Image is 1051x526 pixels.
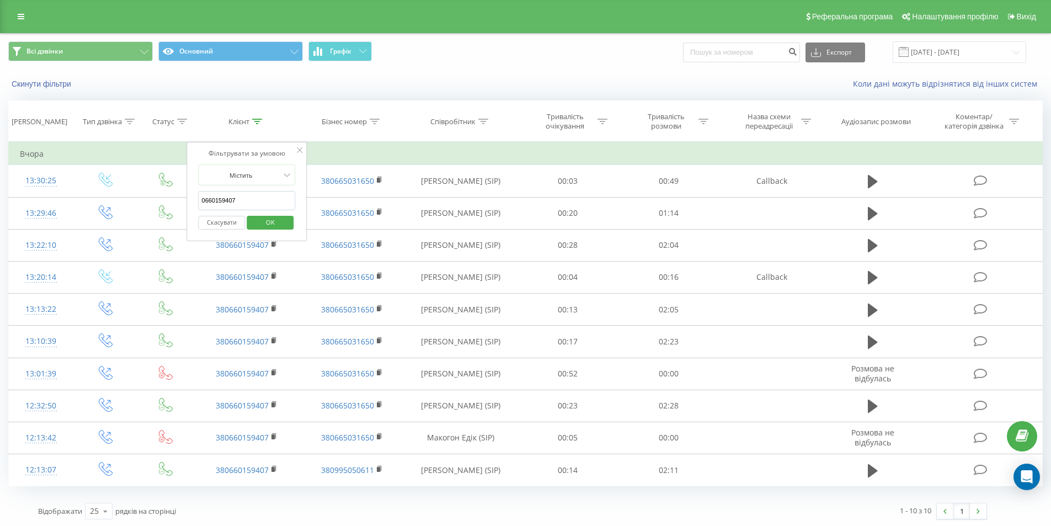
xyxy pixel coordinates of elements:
div: 13:30:25 [20,170,62,192]
div: Тривалість очікування [536,112,595,131]
td: 00:13 [518,294,618,326]
div: Назва схеми переадресації [739,112,798,131]
div: 12:13:07 [20,459,62,481]
span: OK [255,214,286,231]
span: Розмова не відбулась [851,363,894,384]
td: Callback [719,165,824,197]
td: [PERSON_NAME] (SIP) [404,358,518,390]
td: 00:16 [618,261,719,293]
div: Фільтрувати за умовою [199,148,296,159]
div: 13:13:22 [20,299,62,320]
div: 13:22:10 [20,235,62,256]
td: [PERSON_NAME] (SIP) [404,229,518,261]
a: 380665031650 [321,208,374,218]
a: 380660159407 [216,336,269,347]
input: Введіть значення [199,191,296,210]
a: 1 [953,503,970,519]
td: 00:52 [518,358,618,390]
span: Всі дзвінки [26,47,63,56]
span: Відображати [38,506,82,516]
a: 380660159407 [216,272,269,282]
div: Клієнт [228,117,249,126]
td: 00:49 [618,165,719,197]
button: Графік [308,41,372,61]
td: [PERSON_NAME] (SIP) [404,390,518,422]
div: Тип дзвінка [83,117,122,126]
td: [PERSON_NAME] (SIP) [404,294,518,326]
div: 13:29:46 [20,203,62,224]
td: Вчора [9,143,1043,165]
div: 12:32:50 [20,395,62,417]
td: 00:00 [618,358,719,390]
a: 380665031650 [321,304,374,315]
td: 01:14 [618,197,719,229]
td: 02:05 [618,294,719,326]
div: Бізнес номер [322,117,367,126]
div: 1 - 10 з 10 [900,505,931,516]
span: Вихід [1017,12,1036,21]
a: 380665031650 [321,400,374,411]
div: [PERSON_NAME] [12,117,67,126]
td: [PERSON_NAME] (SIP) [404,197,518,229]
td: 02:23 [618,326,719,358]
td: 00:04 [518,261,618,293]
td: 00:28 [518,229,618,261]
td: [PERSON_NAME] (SIP) [404,326,518,358]
td: 00:17 [518,326,618,358]
span: Графік [330,47,351,55]
td: 02:28 [618,390,719,422]
span: Реферальна програма [812,12,893,21]
div: 12:13:42 [20,427,62,449]
a: 380665031650 [321,272,374,282]
td: [PERSON_NAME] (SIP) [404,165,518,197]
a: 380665031650 [321,432,374,443]
a: 380665031650 [321,336,374,347]
div: Співробітник [430,117,476,126]
div: Коментар/категорія дзвінка [942,112,1006,131]
a: 380660159407 [216,304,269,315]
a: 380660159407 [216,465,269,475]
button: Основний [158,41,303,61]
td: Callback [719,261,824,293]
button: OK [247,216,294,230]
a: 380995050611 [321,465,374,475]
button: Експорт [805,42,865,62]
div: 25 [90,506,99,517]
td: [PERSON_NAME] (SIP) [404,261,518,293]
td: 00:20 [518,197,618,229]
td: 00:23 [518,390,618,422]
td: 02:11 [618,454,719,486]
span: рядків на сторінці [115,506,176,516]
span: Розмова не відбулась [851,427,894,448]
td: 00:05 [518,422,618,454]
input: Пошук за номером [683,42,800,62]
div: Аудіозапис розмови [841,117,911,126]
button: Скасувати [199,216,246,230]
td: 02:04 [618,229,719,261]
div: 13:01:39 [20,363,62,385]
div: Open Intercom Messenger [1013,464,1040,490]
td: 00:14 [518,454,618,486]
a: 380665031650 [321,368,374,379]
button: Всі дзвінки [8,41,153,61]
div: 13:10:39 [20,331,62,352]
td: Макогон Едік (SIP) [404,422,518,454]
td: 00:00 [618,422,719,454]
td: 00:03 [518,165,618,197]
a: 380665031650 [321,240,374,250]
button: Скинути фільтри [8,79,77,89]
span: Налаштування профілю [912,12,998,21]
a: 380660159407 [216,368,269,379]
div: Статус [152,117,174,126]
a: 380660159407 [216,432,269,443]
div: 13:20:14 [20,267,62,288]
td: [PERSON_NAME] (SIP) [404,454,518,486]
a: Коли дані можуть відрізнятися вiд інших систем [853,78,1043,89]
a: 380660159407 [216,240,269,250]
div: Тривалість розмови [637,112,696,131]
a: 380665031650 [321,176,374,186]
a: 380660159407 [216,400,269,411]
